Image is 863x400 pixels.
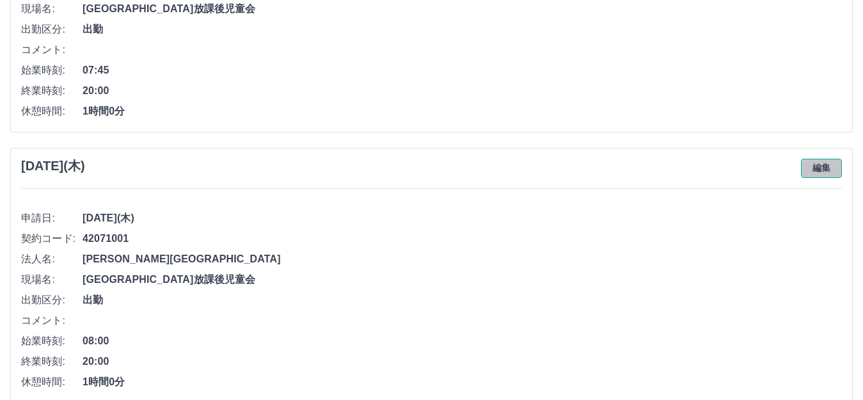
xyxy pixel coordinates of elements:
span: [GEOGRAPHIC_DATA]放課後児童会 [83,272,842,287]
span: 出勤 [83,292,842,308]
span: コメント: [21,313,83,328]
span: 休憩時間: [21,104,83,119]
span: 現場名: [21,1,83,17]
span: [DATE](木) [83,211,842,226]
span: 08:00 [83,333,842,349]
span: 42071001 [83,231,842,246]
span: 20:00 [83,83,842,99]
span: [GEOGRAPHIC_DATA]放課後児童会 [83,1,842,17]
span: 始業時刻: [21,333,83,349]
span: 1時間0分 [83,104,842,119]
span: 終業時刻: [21,354,83,369]
span: 07:45 [83,63,842,78]
span: 出勤区分: [21,22,83,37]
span: 出勤 [83,22,842,37]
span: 1時間0分 [83,374,842,390]
span: 20:00 [83,354,842,369]
span: コメント: [21,42,83,58]
span: 申請日: [21,211,83,226]
span: 休憩時間: [21,374,83,390]
span: 始業時刻: [21,63,83,78]
span: 契約コード: [21,231,83,246]
span: 終業時刻: [21,83,83,99]
button: 編集 [801,159,842,178]
h3: [DATE](木) [21,159,85,173]
span: 出勤区分: [21,292,83,308]
span: 現場名: [21,272,83,287]
span: 法人名: [21,252,83,267]
span: [PERSON_NAME][GEOGRAPHIC_DATA] [83,252,842,267]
